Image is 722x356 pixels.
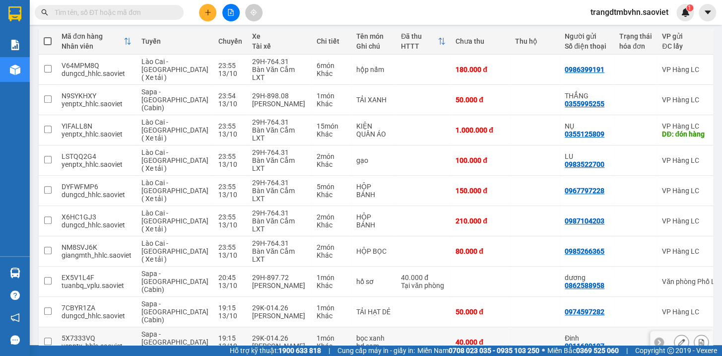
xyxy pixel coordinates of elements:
div: 29K-014.26 [252,334,307,342]
span: | [626,345,628,356]
span: Lào Cai - [GEOGRAPHIC_DATA] ( Xe tải ) [141,118,208,142]
div: yenptx_hhlc.saoviet [62,160,131,168]
span: question-circle [10,290,20,300]
div: Bàn Văn Cắm LXT [252,66,307,81]
div: 23:55 [218,213,242,221]
div: [PERSON_NAME] [252,282,307,289]
div: DYFWFMP6 [62,183,131,191]
div: 50.000 đ [456,96,505,104]
span: message [10,335,20,345]
div: 15 món [317,122,346,130]
span: Lào Cai - [GEOGRAPHIC_DATA] ( Xe tải ) [141,209,208,233]
div: 23:55 [218,243,242,251]
div: 0985266365 [565,247,604,255]
div: VP gửi [662,32,719,40]
div: 0862588958 [565,282,604,289]
span: search [41,9,48,16]
div: 23:55 [218,62,242,70]
div: 6 món [317,62,346,70]
th: Toggle SortBy [396,28,451,55]
div: 0986399191 [565,66,604,73]
div: Khác [317,342,346,350]
span: Lào Cai - [GEOGRAPHIC_DATA] ( Xe tải ) [141,148,208,172]
button: caret-down [699,4,716,21]
div: 80.000 đ [456,247,505,255]
span: notification [10,313,20,322]
span: Lào Cai - [GEOGRAPHIC_DATA] ( Xe tải ) [141,239,208,263]
div: 19:15 [218,334,242,342]
div: 23:54 [218,92,242,100]
span: Miền Nam [417,345,539,356]
div: Đinh [565,334,609,342]
div: 13/10 [218,221,242,229]
div: 1 món [317,92,346,100]
div: 29H-898.08 [252,92,307,100]
div: 23:55 [218,152,242,160]
span: Lào Cai - [GEOGRAPHIC_DATA] ( Xe tải ) [141,58,208,81]
div: 29H-764.31 [252,58,307,66]
div: yenptx_hhlc.saoviet [62,342,131,350]
div: LSTQQ2G4 [62,152,131,160]
div: 20:45 [218,274,242,282]
div: Tên món [356,32,391,40]
div: Khác [317,191,346,199]
div: 29H-764.31 [252,118,307,126]
div: Tại văn phòng [401,282,446,289]
div: V64MPM8Q [62,62,131,70]
div: Bàn Văn Cắm LXT [252,217,307,233]
span: file-add [227,9,234,16]
div: 29H-764.31 [252,148,307,156]
div: HTTT [401,42,438,50]
div: 40.000 đ [456,338,505,346]
div: 13/10 [218,70,242,77]
div: 1 món [317,334,346,342]
span: plus [204,9,211,16]
div: 13/10 [218,191,242,199]
span: copyright [667,347,674,354]
div: gạo [356,156,391,164]
span: trangdtmbvhn.saoviet [583,6,676,18]
div: Khác [317,221,346,229]
div: 210.000 đ [456,217,505,225]
div: Chi tiết [317,37,346,45]
div: HỘP BÁNH [356,213,391,229]
div: 5 món [317,183,346,191]
div: 13/10 [218,251,242,259]
div: 13/10 [218,312,242,320]
div: 0983522700 [565,160,604,168]
img: warehouse-icon [10,65,20,75]
th: Toggle SortBy [57,28,136,55]
sup: 1 [686,4,693,11]
span: Miền Bắc [547,345,619,356]
div: 50.000 đ [456,308,505,316]
div: KIỆN QUẦN ÁO [356,122,391,138]
span: aim [250,9,257,16]
div: 0355125809 [565,130,604,138]
div: LU [565,152,609,160]
div: TẢI HẠT DẺ [356,308,391,316]
span: caret-down [703,8,712,17]
div: [PERSON_NAME] [252,342,307,350]
div: 2 món [317,213,346,221]
img: icon-new-feature [681,8,690,17]
div: 150.000 đ [456,187,505,195]
div: Khác [317,312,346,320]
div: dungcd_hhlc.saoviet [62,312,131,320]
div: Bàn Văn Cắm LXT [252,247,307,263]
div: 1 món [317,304,346,312]
div: 29H-897.72 [252,274,307,282]
div: 0987104203 [565,217,604,225]
div: yenptx_hhlc.saoviet [62,130,131,138]
button: aim [245,4,263,21]
img: warehouse-icon [10,268,20,278]
div: Số điện thoại [565,42,609,50]
div: 1 món [317,274,346,282]
div: Tài xế [252,42,307,50]
span: Cung cấp máy in - giấy in: [337,345,415,356]
div: 0974597282 [565,308,604,316]
div: TẢI XANH [356,96,391,104]
span: | [328,345,330,356]
div: 29H-764.31 [252,209,307,217]
div: 23:55 [218,122,242,130]
span: Sapa - [GEOGRAPHIC_DATA] (Cabin) [141,330,208,354]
